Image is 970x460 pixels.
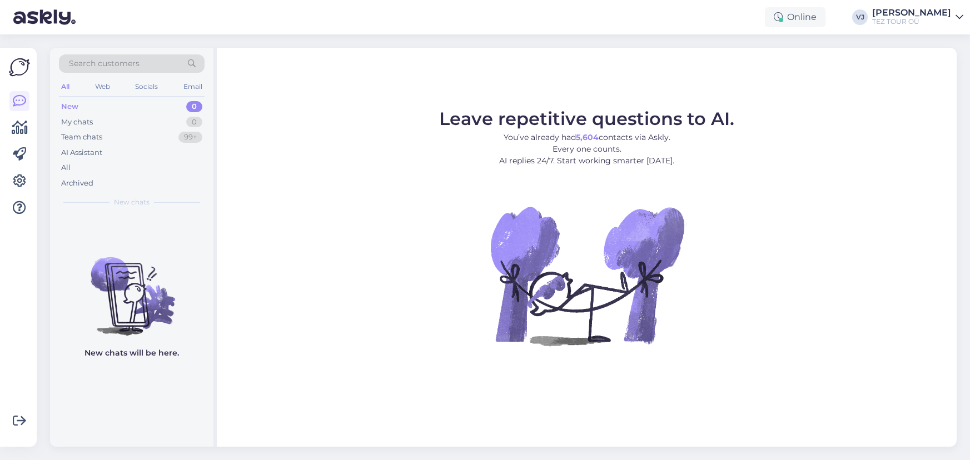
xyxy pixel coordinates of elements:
[61,117,93,128] div: My chats
[872,8,963,26] a: [PERSON_NAME]TEZ TOUR OÜ
[61,132,102,143] div: Team chats
[186,117,202,128] div: 0
[487,176,687,376] img: No Chat active
[61,162,71,173] div: All
[576,132,599,142] b: 5,604
[93,79,112,94] div: Web
[872,8,951,17] div: [PERSON_NAME]
[84,347,179,359] p: New chats will be here.
[61,101,78,112] div: New
[186,101,202,112] div: 0
[872,17,951,26] div: TEZ TOUR OÜ
[69,58,140,69] span: Search customers
[852,9,868,25] div: VJ
[439,108,734,129] span: Leave repetitive questions to AI.
[9,57,30,78] img: Askly Logo
[133,79,160,94] div: Socials
[439,132,734,167] p: You’ve already had contacts via Askly. Every one counts. AI replies 24/7. Start working smarter [...
[181,79,205,94] div: Email
[59,79,72,94] div: All
[61,147,102,158] div: AI Assistant
[50,237,213,337] img: No chats
[61,178,93,189] div: Archived
[114,197,150,207] span: New chats
[765,7,825,27] div: Online
[178,132,202,143] div: 99+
